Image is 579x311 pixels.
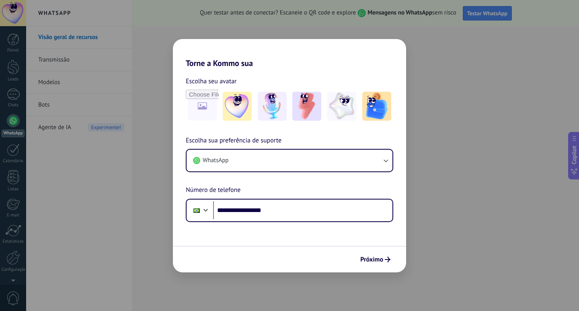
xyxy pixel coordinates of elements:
[362,92,391,121] img: -5.jpeg
[357,253,394,266] button: Próximo
[186,136,281,146] span: Escolha sua preferência de suporte
[203,157,228,165] span: WhatsApp
[173,39,406,68] h2: Torne a Kommo sua
[327,92,356,121] img: -4.jpeg
[223,92,252,121] img: -1.jpeg
[187,150,392,171] button: WhatsApp
[186,76,237,87] span: Escolha seu avatar
[186,185,240,196] span: Número de telefone
[292,92,321,121] img: -3.jpeg
[258,92,287,121] img: -2.jpeg
[189,202,204,219] div: Brazil: + 55
[360,257,383,262] span: Próximo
